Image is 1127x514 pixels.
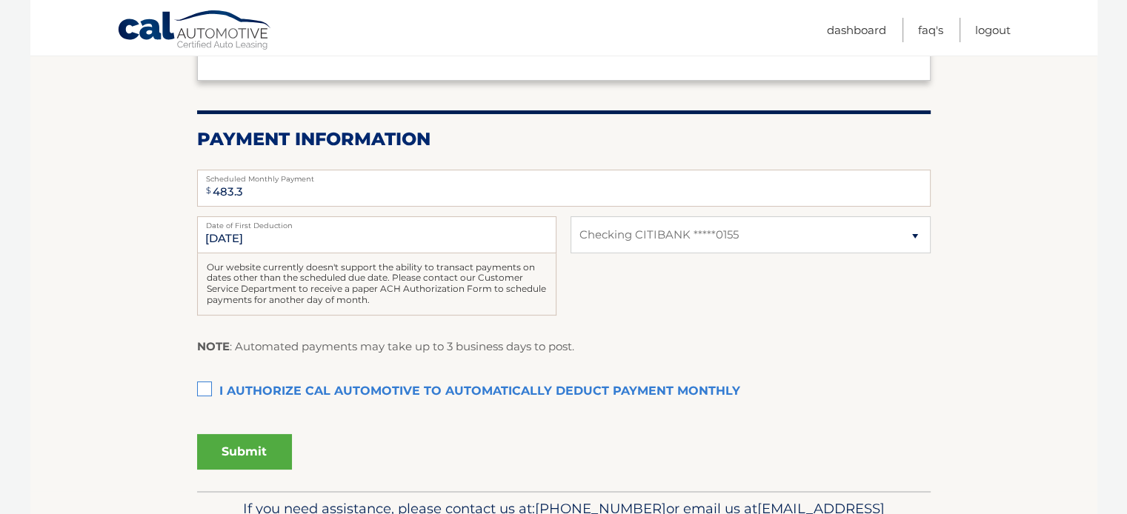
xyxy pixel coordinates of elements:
input: Payment Amount [197,170,931,207]
a: FAQ's [918,18,943,42]
a: Logout [975,18,1011,42]
h2: Payment Information [197,128,931,150]
a: Cal Automotive [117,10,273,53]
label: Scheduled Monthly Payment [197,170,931,181]
p: : Automated payments may take up to 3 business days to post. [197,337,574,356]
div: Our website currently doesn't support the ability to transact payments on dates other than the sc... [197,253,556,316]
strong: NOTE [197,339,230,353]
label: Date of First Deduction [197,216,556,228]
label: I authorize cal automotive to automatically deduct payment monthly [197,377,931,407]
button: Submit [197,434,292,470]
input: Payment Date [197,216,556,253]
span: $ [202,174,216,207]
a: Dashboard [827,18,886,42]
